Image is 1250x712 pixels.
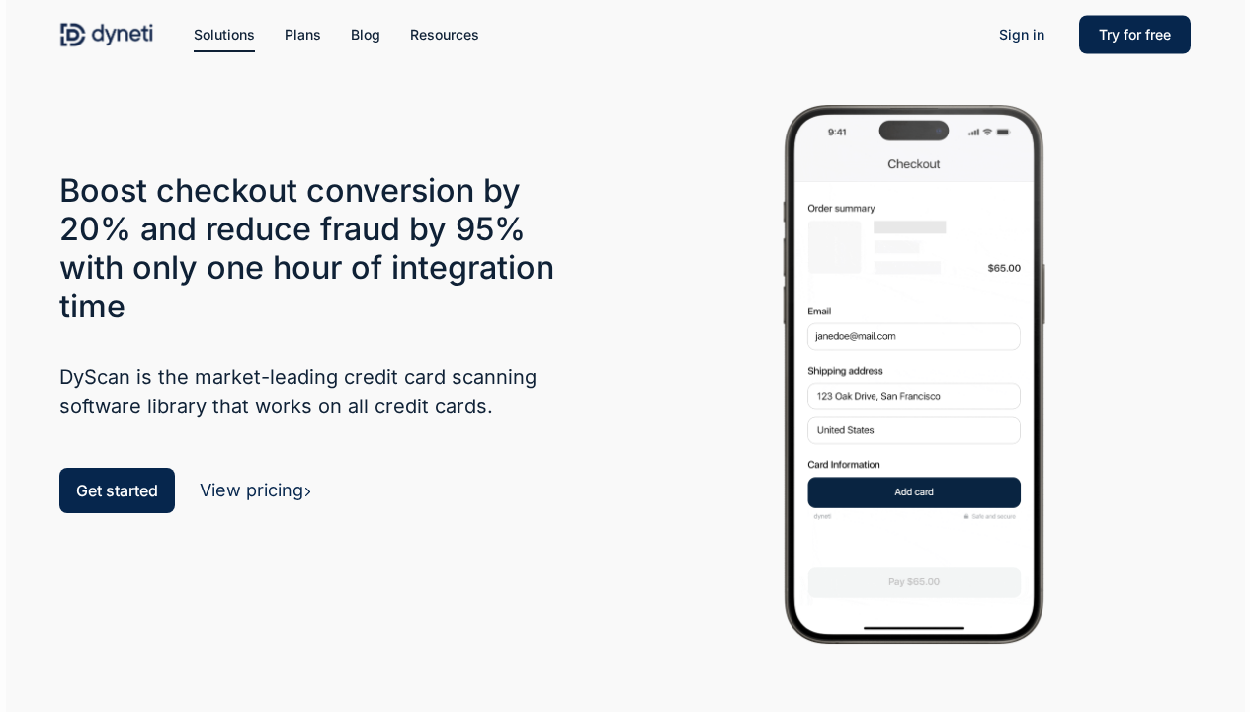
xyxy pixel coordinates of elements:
[351,26,380,43] span: Blog
[59,171,586,325] h3: Boost checkout conversion by 20% and reduce fraud by 95% with only one hour of integration time
[194,24,255,45] a: Solutions
[59,362,586,421] h5: DyScan is the market-leading credit card scanning software library that works on all credit cards.
[285,24,321,45] a: Plans
[351,24,380,45] a: Blog
[1079,24,1191,45] a: Try for free
[194,26,255,43] span: Solutions
[979,19,1064,50] a: Sign in
[999,26,1044,43] span: Sign in
[285,26,321,43] span: Plans
[59,468,175,513] a: Get started
[1099,26,1171,43] span: Try for free
[59,20,154,49] img: Dyneti Technologies
[410,26,479,43] span: Resources
[200,480,312,500] a: View pricing
[76,481,158,500] span: Get started
[410,24,479,45] a: Resources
